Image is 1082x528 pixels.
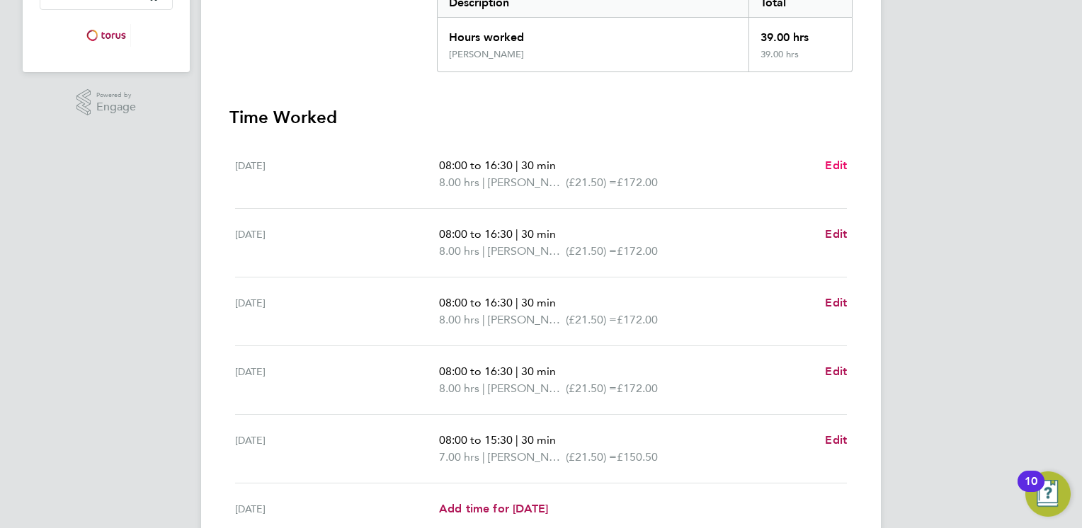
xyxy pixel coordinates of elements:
[488,174,566,191] span: [PERSON_NAME]
[521,159,556,172] span: 30 min
[516,365,518,378] span: |
[235,294,439,328] div: [DATE]
[482,450,485,464] span: |
[482,244,485,258] span: |
[516,296,518,309] span: |
[488,243,566,260] span: [PERSON_NAME]
[1025,471,1071,517] button: Open Resource Center, 10 new notifications
[566,313,617,326] span: (£21.50) =
[748,18,852,49] div: 39.00 hrs
[439,227,513,241] span: 08:00 to 16:30
[96,101,136,113] span: Engage
[40,24,173,47] a: Go to home page
[439,433,513,447] span: 08:00 to 15:30
[617,381,658,395] span: £172.00
[439,244,479,258] span: 8.00 hrs
[235,363,439,397] div: [DATE]
[825,159,847,172] span: Edit
[825,363,847,380] a: Edit
[566,244,617,258] span: (£21.50) =
[439,381,479,395] span: 8.00 hrs
[617,244,658,258] span: £172.00
[825,296,847,309] span: Edit
[825,157,847,174] a: Edit
[617,450,658,464] span: £150.50
[516,227,518,241] span: |
[81,24,131,47] img: torus-logo-retina.png
[825,433,847,447] span: Edit
[439,313,479,326] span: 8.00 hrs
[439,296,513,309] span: 08:00 to 16:30
[825,294,847,311] a: Edit
[516,159,518,172] span: |
[617,176,658,189] span: £172.00
[439,176,479,189] span: 8.00 hrs
[438,18,748,49] div: Hours worked
[76,89,137,116] a: Powered byEngage
[521,296,556,309] span: 30 min
[96,89,136,101] span: Powered by
[566,450,617,464] span: (£21.50) =
[825,432,847,449] a: Edit
[488,449,566,466] span: [PERSON_NAME]
[516,433,518,447] span: |
[488,311,566,328] span: [PERSON_NAME]
[825,227,847,241] span: Edit
[617,313,658,326] span: £172.00
[825,226,847,243] a: Edit
[488,380,566,397] span: [PERSON_NAME]
[439,502,548,515] span: Add time for [DATE]
[235,157,439,191] div: [DATE]
[482,313,485,326] span: |
[1025,481,1037,500] div: 10
[748,49,852,71] div: 39.00 hrs
[566,381,617,395] span: (£21.50) =
[229,106,853,129] h3: Time Worked
[439,159,513,172] span: 08:00 to 16:30
[521,227,556,241] span: 30 min
[235,432,439,466] div: [DATE]
[439,450,479,464] span: 7.00 hrs
[566,176,617,189] span: (£21.50) =
[439,365,513,378] span: 08:00 to 16:30
[521,433,556,447] span: 30 min
[482,381,485,395] span: |
[449,49,524,60] div: [PERSON_NAME]
[482,176,485,189] span: |
[235,226,439,260] div: [DATE]
[825,365,847,378] span: Edit
[235,500,439,517] div: [DATE]
[521,365,556,378] span: 30 min
[439,500,548,517] a: Add time for [DATE]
